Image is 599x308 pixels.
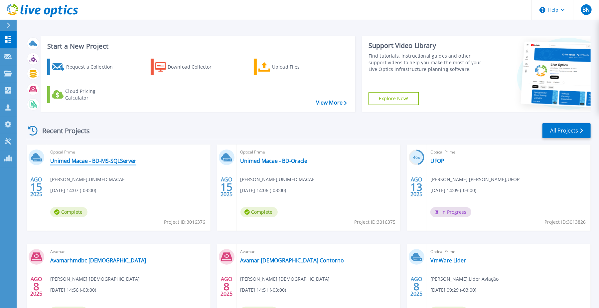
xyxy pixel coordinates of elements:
[430,187,476,194] span: [DATE] 14:09 (-03:00)
[272,60,325,74] div: Upload Files
[50,275,140,283] span: [PERSON_NAME] , [DEMOGRAPHIC_DATA]
[151,59,225,75] a: Download Collector
[369,41,485,50] div: Support Video Library
[430,149,587,156] span: Optical Prime
[410,175,423,199] div: AGO 2025
[254,59,328,75] a: Upload Files
[240,149,397,156] span: Optical Prime
[411,184,423,190] span: 13
[369,53,485,73] div: Find tutorials, instructional guides and other support videos to help you make the most of your L...
[410,274,423,299] div: AGO 2025
[430,275,499,283] span: [PERSON_NAME] , Líder Aviação
[30,184,42,190] span: 15
[240,248,397,255] span: Avamar
[354,218,395,226] span: Project ID: 3016375
[582,7,590,12] span: BN
[430,207,471,217] span: In Progress
[50,176,125,183] span: [PERSON_NAME] , UNIMED MACAE
[240,257,344,264] a: Avamar [DEMOGRAPHIC_DATA] Contorno
[430,257,466,264] a: VmWare Lider
[430,286,476,294] span: [DATE] 09:29 (-03:00)
[240,286,286,294] span: [DATE] 14:51 (-03:00)
[26,123,99,139] div: Recent Projects
[316,100,347,106] a: View More
[30,274,43,299] div: AGO 2025
[240,207,278,217] span: Complete
[542,123,591,138] a: All Projects
[66,60,119,74] div: Request a Collection
[50,187,96,194] span: [DATE] 14:07 (-03:00)
[164,218,206,226] span: Project ID: 3016376
[240,157,308,164] a: Unimed Macae - BD-Oracle
[240,275,330,283] span: [PERSON_NAME] , [DEMOGRAPHIC_DATA]
[220,175,233,199] div: AGO 2025
[33,284,39,289] span: 8
[430,176,520,183] span: [PERSON_NAME] [PERSON_NAME] , UFOP
[50,149,207,156] span: Optical Prime
[168,60,221,74] div: Download Collector
[220,274,233,299] div: AGO 2025
[47,59,121,75] a: Request a Collection
[65,88,118,101] div: Cloud Pricing Calculator
[240,176,315,183] span: [PERSON_NAME] , UNIMED MACAE
[430,157,444,164] a: UFOP
[544,218,586,226] span: Project ID: 3013826
[418,156,420,159] span: %
[50,257,146,264] a: Avamarhmdbc [DEMOGRAPHIC_DATA]
[50,248,207,255] span: Avamar
[47,86,121,103] a: Cloud Pricing Calculator
[409,154,424,161] h3: 46
[221,184,232,190] span: 15
[430,248,587,255] span: Optical Prime
[50,207,87,217] span: Complete
[50,157,136,164] a: Unimed Macae - BD-MS-SQLServer
[224,284,229,289] span: 8
[30,175,43,199] div: AGO 2025
[369,92,419,105] a: Explore Now!
[240,187,286,194] span: [DATE] 14:06 (-03:00)
[47,43,347,50] h3: Start a New Project
[414,284,420,289] span: 8
[50,286,96,294] span: [DATE] 14:56 (-03:00)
